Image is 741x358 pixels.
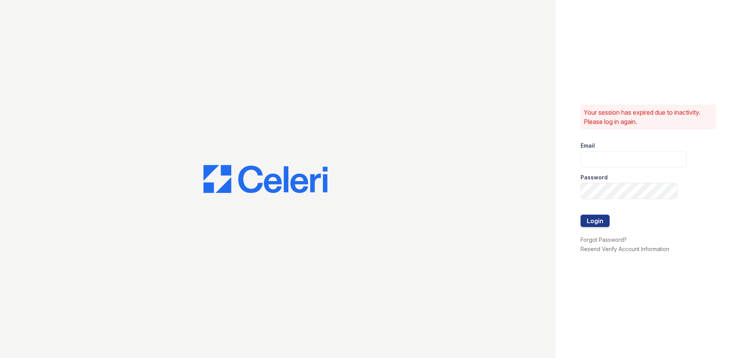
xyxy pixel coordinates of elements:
[581,174,608,181] label: Password
[581,142,595,150] label: Email
[581,236,627,243] a: Forgot Password?
[203,165,327,193] img: CE_Logo_Blue-a8612792a0a2168367f1c8372b55b34899dd931a85d93a1a3d3e32e68fde9ad4.png
[584,108,713,126] p: Your session has expired due to inactivity. Please log in again.
[581,215,610,227] button: Login
[581,246,669,252] a: Resend Verify Account Information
